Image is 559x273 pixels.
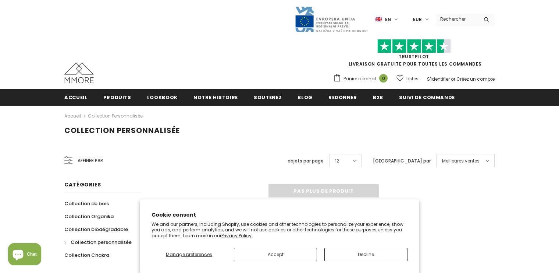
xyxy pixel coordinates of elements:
[399,53,429,60] a: TrustPilot
[328,94,357,101] span: Redonner
[427,76,450,82] a: S'identifier
[254,94,282,101] span: soutenez
[335,157,339,165] span: 12
[333,73,391,84] a: Panier d'achat 0
[288,157,324,165] label: objets par page
[64,249,109,262] a: Collection Chakra
[64,112,81,120] a: Accueil
[64,181,101,188] span: Catégories
[152,221,407,239] p: We and our partners, including Shopify, use cookies and other technologies to personalize your ex...
[324,248,407,261] button: Decline
[343,75,376,83] span: Panier d'achat
[64,89,88,105] a: Accueil
[64,213,114,220] span: Collection Organika
[436,14,478,24] input: Search Site
[64,197,109,210] a: Collection de bois
[103,94,131,101] span: Produits
[254,89,282,105] a: soutenez
[64,236,132,249] a: Collection personnalisée
[64,226,128,233] span: Collection biodégradable
[375,16,382,22] img: i-lang-1.png
[64,94,88,101] span: Accueil
[373,89,383,105] a: B2B
[399,89,455,105] a: Suivi de commande
[373,157,431,165] label: [GEOGRAPHIC_DATA] par
[413,16,422,23] span: EUR
[64,63,94,83] img: Cas MMORE
[147,94,178,101] span: Lookbook
[399,94,455,101] span: Suivi de commande
[442,157,480,165] span: Meilleures ventes
[103,89,131,105] a: Produits
[193,94,238,101] span: Notre histoire
[379,74,388,83] span: 0
[295,6,368,33] img: Javni Razpis
[64,210,114,223] a: Collection Organika
[64,200,109,207] span: Collection de bois
[328,89,357,105] a: Redonner
[234,248,317,261] button: Accept
[456,76,495,82] a: Créez un compte
[298,89,313,105] a: Blog
[295,16,368,22] a: Javni Razpis
[64,125,180,136] span: Collection personnalisée
[373,94,383,101] span: B2B
[193,89,238,105] a: Notre histoire
[221,232,252,239] a: Privacy Policy
[166,251,212,258] span: Manage preferences
[152,211,407,219] h2: Cookie consent
[152,248,227,261] button: Manage preferences
[451,76,455,82] span: or
[64,223,128,236] a: Collection biodégradable
[88,113,143,119] a: Collection personnalisée
[333,42,495,67] span: LIVRAISON GRATUITE POUR TOUTES LES COMMANDES
[64,252,109,259] span: Collection Chakra
[298,94,313,101] span: Blog
[147,89,178,105] a: Lookbook
[385,16,391,23] span: en
[396,72,419,85] a: Listes
[6,243,43,267] inbox-online-store-chat: Shopify online store chat
[78,157,103,165] span: Affiner par
[71,239,132,246] span: Collection personnalisée
[406,75,419,83] span: Listes
[377,39,451,53] img: Faites confiance aux étoiles pilotes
